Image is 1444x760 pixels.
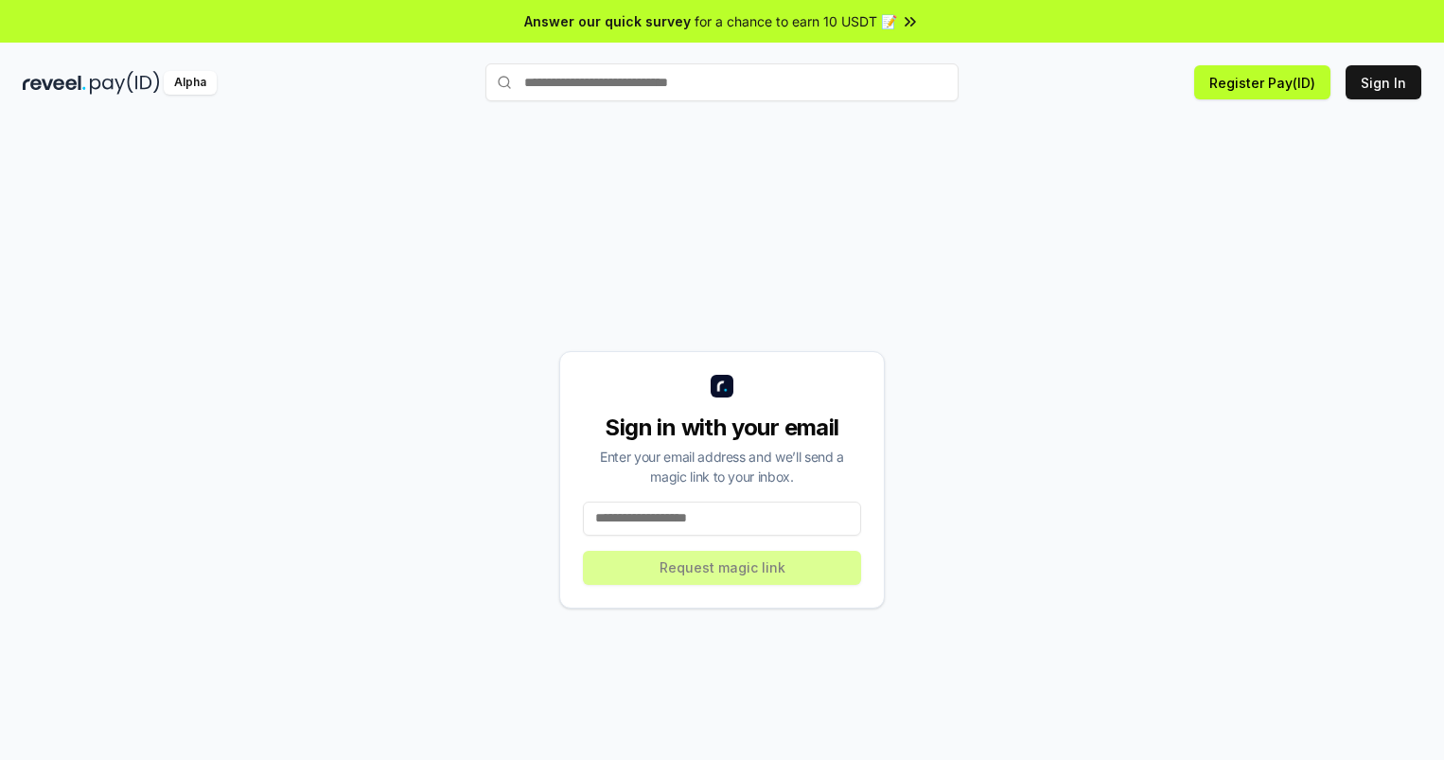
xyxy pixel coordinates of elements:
button: Sign In [1346,65,1421,99]
img: pay_id [90,71,160,95]
div: Alpha [164,71,217,95]
button: Register Pay(ID) [1194,65,1330,99]
img: logo_small [711,375,733,398]
span: for a chance to earn 10 USDT 📝 [695,11,897,31]
div: Enter your email address and we’ll send a magic link to your inbox. [583,447,861,486]
img: reveel_dark [23,71,86,95]
span: Answer our quick survey [524,11,691,31]
div: Sign in with your email [583,413,861,443]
